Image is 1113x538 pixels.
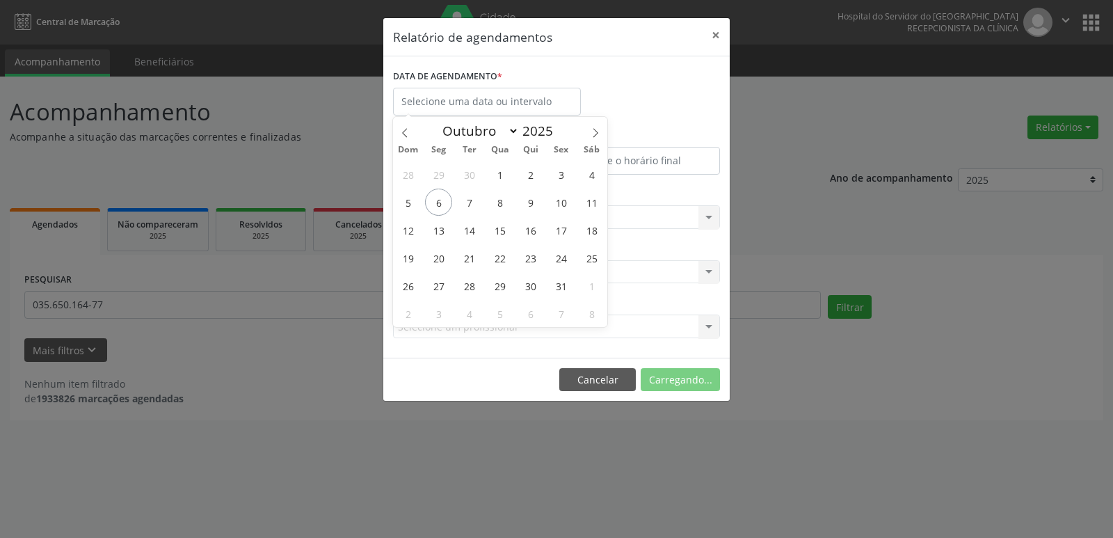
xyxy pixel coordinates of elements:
[547,161,575,188] span: Outubro 3, 2025
[425,216,452,244] span: Outubro 13, 2025
[519,122,565,140] input: Year
[394,300,422,327] span: Novembro 2, 2025
[425,272,452,299] span: Outubro 27, 2025
[641,368,720,392] button: Carregando...
[394,161,422,188] span: Setembro 28, 2025
[547,189,575,216] span: Outubro 10, 2025
[578,216,605,244] span: Outubro 18, 2025
[425,300,452,327] span: Novembro 3, 2025
[425,161,452,188] span: Setembro 29, 2025
[486,189,513,216] span: Outubro 8, 2025
[517,300,544,327] span: Novembro 6, 2025
[515,145,546,155] span: Qui
[702,18,730,52] button: Close
[517,272,544,299] span: Outubro 30, 2025
[547,272,575,299] span: Outubro 31, 2025
[560,147,720,175] input: Selecione o horário final
[577,145,607,155] span: Sáb
[393,145,424,155] span: Dom
[456,216,483,244] span: Outubro 14, 2025
[578,161,605,188] span: Outubro 4, 2025
[547,244,575,271] span: Outubro 24, 2025
[547,300,575,327] span: Novembro 7, 2025
[394,272,422,299] span: Outubro 26, 2025
[456,300,483,327] span: Novembro 4, 2025
[394,216,422,244] span: Outubro 12, 2025
[517,161,544,188] span: Outubro 2, 2025
[435,121,519,141] select: Month
[485,145,515,155] span: Qua
[578,189,605,216] span: Outubro 11, 2025
[456,189,483,216] span: Outubro 7, 2025
[424,145,454,155] span: Seg
[425,244,452,271] span: Outubro 20, 2025
[456,272,483,299] span: Outubro 28, 2025
[486,216,513,244] span: Outubro 15, 2025
[393,88,581,116] input: Selecione uma data ou intervalo
[456,161,483,188] span: Setembro 30, 2025
[486,161,513,188] span: Outubro 1, 2025
[560,125,720,147] label: ATÉ
[578,272,605,299] span: Novembro 1, 2025
[559,368,636,392] button: Cancelar
[578,244,605,271] span: Outubro 25, 2025
[547,216,575,244] span: Outubro 17, 2025
[454,145,485,155] span: Ter
[578,300,605,327] span: Novembro 8, 2025
[517,244,544,271] span: Outubro 23, 2025
[486,300,513,327] span: Novembro 5, 2025
[393,28,552,46] h5: Relatório de agendamentos
[486,272,513,299] span: Outubro 29, 2025
[394,189,422,216] span: Outubro 5, 2025
[425,189,452,216] span: Outubro 6, 2025
[546,145,577,155] span: Sex
[393,66,502,88] label: DATA DE AGENDAMENTO
[456,244,483,271] span: Outubro 21, 2025
[517,189,544,216] span: Outubro 9, 2025
[394,244,422,271] span: Outubro 19, 2025
[486,244,513,271] span: Outubro 22, 2025
[517,216,544,244] span: Outubro 16, 2025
